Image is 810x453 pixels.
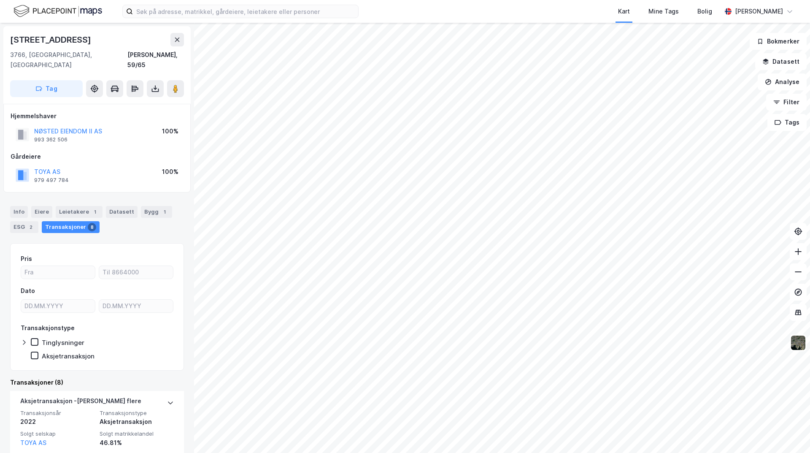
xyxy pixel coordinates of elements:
[20,417,94,427] div: 2022
[21,254,32,264] div: Pris
[21,286,35,296] div: Dato
[88,223,96,231] div: 8
[127,50,184,70] div: [PERSON_NAME], 59/65
[20,439,46,446] a: TOYA AS
[162,167,178,177] div: 100%
[790,335,806,351] img: 9k=
[42,221,100,233] div: Transaksjoner
[20,396,141,410] div: Aksjetransaksjon - [PERSON_NAME] flere
[91,208,99,216] div: 1
[750,33,807,50] button: Bokmerker
[34,136,67,143] div: 993 362 506
[56,206,103,218] div: Leietakere
[10,50,127,70] div: 3766, [GEOGRAPHIC_DATA], [GEOGRAPHIC_DATA]
[42,352,94,360] div: Aksjetransaksjon
[648,6,679,16] div: Mine Tags
[100,410,174,417] span: Transaksjonstype
[34,177,69,184] div: 979 497 784
[27,223,35,231] div: 2
[10,33,93,46] div: [STREET_ADDRESS]
[13,4,102,19] img: logo.f888ab2527a4732fd821a326f86c7f29.svg
[99,266,173,279] input: Til 8664000
[100,417,174,427] div: Aksjetransaksjon
[768,412,810,453] iframe: Chat Widget
[10,377,184,388] div: Transaksjoner (8)
[100,438,174,448] div: 46.81%
[20,410,94,417] span: Transaksjonsår
[618,6,630,16] div: Kart
[21,323,75,333] div: Transaksjonstype
[10,206,28,218] div: Info
[766,94,807,111] button: Filter
[20,430,94,437] span: Solgt selskap
[735,6,783,16] div: [PERSON_NAME]
[133,5,358,18] input: Søk på adresse, matrikkel, gårdeiere, leietakere eller personer
[160,208,169,216] div: 1
[10,221,38,233] div: ESG
[21,266,95,279] input: Fra
[106,206,138,218] div: Datasett
[162,126,178,136] div: 100%
[697,6,712,16] div: Bolig
[99,300,173,312] input: DD.MM.YYYY
[767,114,807,131] button: Tags
[758,73,807,90] button: Analyse
[100,430,174,437] span: Solgt matrikkelandel
[42,339,84,347] div: Tinglysninger
[31,206,52,218] div: Eiere
[10,80,83,97] button: Tag
[21,300,95,312] input: DD.MM.YYYY
[755,53,807,70] button: Datasett
[141,206,172,218] div: Bygg
[11,111,184,121] div: Hjemmelshaver
[768,412,810,453] div: Kontrollprogram for chat
[11,152,184,162] div: Gårdeiere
